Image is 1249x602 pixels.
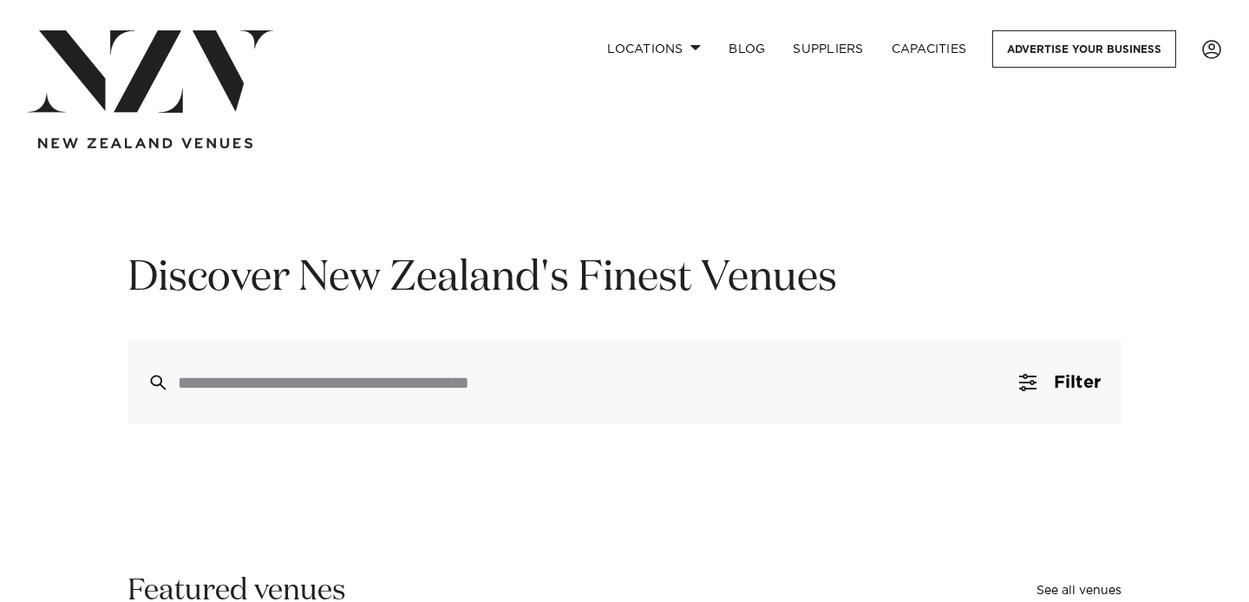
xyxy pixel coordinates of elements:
[878,30,981,68] a: Capacities
[28,30,273,113] img: nzv-logo.png
[38,138,252,149] img: new-zealand-venues-text.png
[128,252,1121,306] h1: Discover New Zealand's Finest Venues
[1036,585,1121,597] a: See all venues
[992,30,1176,68] a: Advertise your business
[715,30,779,68] a: BLOG
[998,341,1121,424] button: Filter
[593,30,715,68] a: Locations
[1054,374,1101,391] span: Filter
[779,30,877,68] a: SUPPLIERS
